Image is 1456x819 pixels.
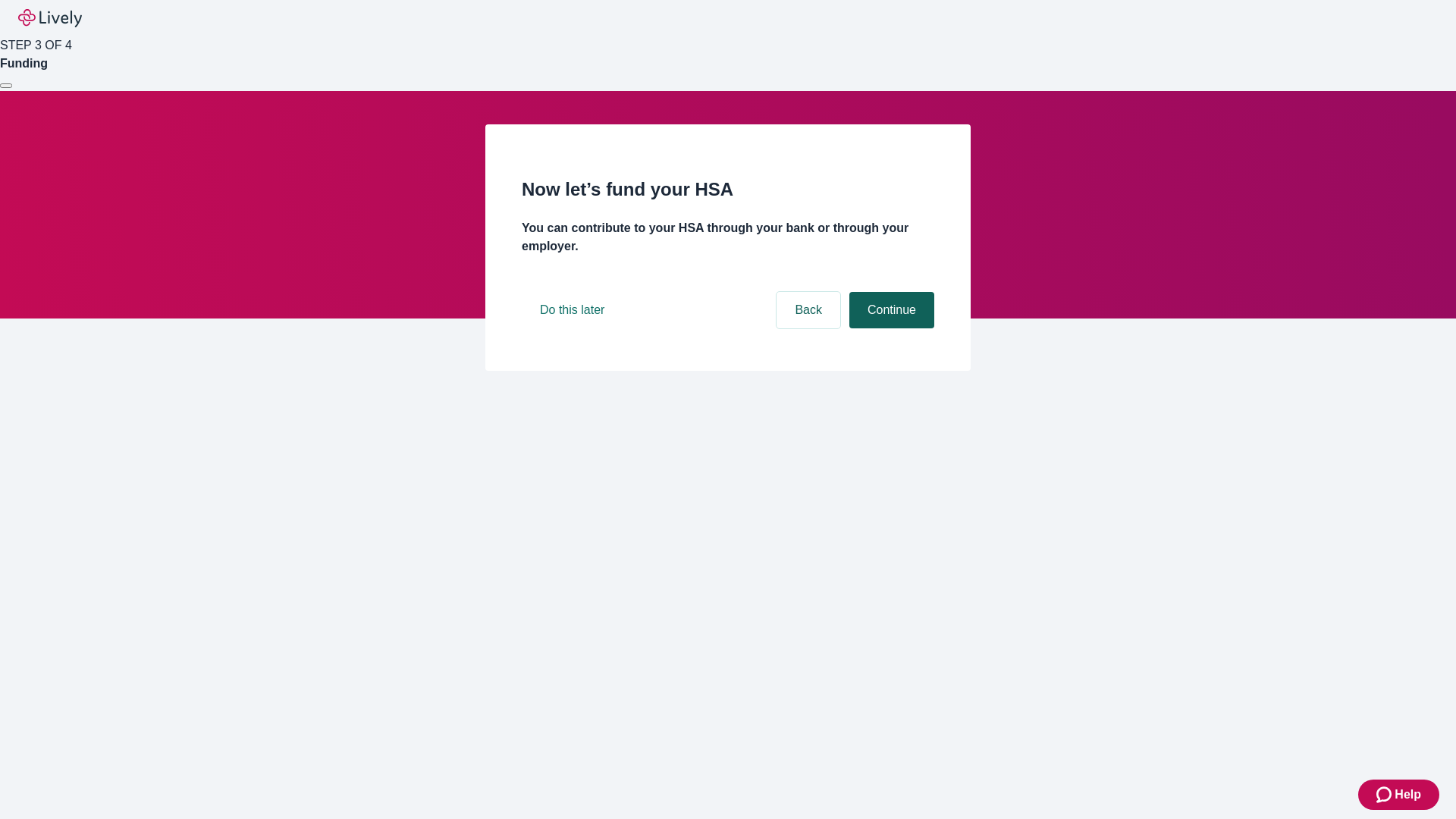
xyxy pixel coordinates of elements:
button: Do this later [522,292,623,328]
img: Lively [18,9,82,27]
h4: You can contribute to your HSA through your bank or through your employer. [522,219,934,256]
button: Continue [849,292,934,328]
h2: Now let’s fund your HSA [522,176,934,203]
span: Help [1395,786,1421,804]
button: Back [777,292,840,328]
svg: Zendesk support icon [1376,786,1395,804]
button: Zendesk support iconHelp [1358,780,1439,810]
